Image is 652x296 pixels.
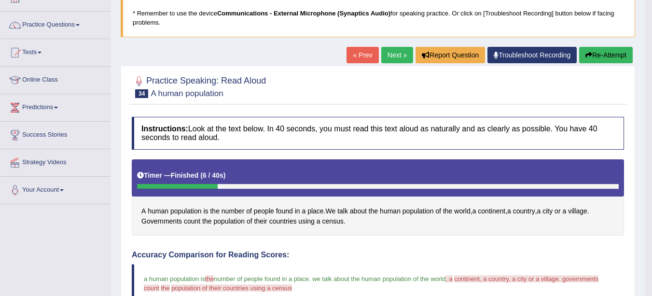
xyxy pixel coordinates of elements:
span: Click to see word definition [298,216,314,226]
span: Click to see word definition [369,206,378,216]
span: Click to see word definition [435,206,441,216]
span: Click to see word definition [148,206,168,216]
a: « Prev [347,47,378,63]
span: , a [445,275,452,282]
span: a human population is [144,275,205,282]
span: Click to see word definition [537,206,541,216]
span: Click to see word definition [325,206,335,216]
b: ( [200,171,203,179]
span: Click to see word definition [302,206,305,216]
b: Instructions: [141,125,188,133]
span: Click to see word definition [210,206,219,216]
a: Predictions [0,94,111,118]
span: Click to see word definition [443,206,452,216]
span: Click to see word definition [472,206,476,216]
b: 6 / 40s [203,171,223,179]
span: Click to see word definition [295,206,300,216]
h5: Timer — [137,172,225,179]
a: Practice Questions [0,12,111,36]
h2: Practice Speaking: Read Aloud [132,74,266,98]
button: Report Question [416,47,485,63]
span: Click to see word definition [568,206,587,216]
span: Click to see word definition [513,206,535,216]
span: Click to see word definition [322,216,343,226]
span: Click to see word definition [141,206,146,216]
span: Click to see word definition [402,206,434,216]
a: Strategy Videos [0,149,111,173]
span: Click to see word definition [562,206,566,216]
small: A human population [151,89,223,98]
span: Click to see word definition [246,206,252,216]
span: Click to see word definition [454,206,470,216]
b: Finished [171,171,199,179]
a: Your Account [0,177,111,201]
span: Click to see word definition [337,206,348,216]
span: Click to see word definition [269,216,297,226]
span: Click to see word definition [254,216,267,226]
span: Click to see word definition [276,206,293,216]
button: Re-Attempt [579,47,633,63]
span: Click to see word definition [247,216,252,226]
a: Next » [381,47,413,63]
span: population of their countries using a census [171,284,292,292]
span: Click to see word definition [350,206,367,216]
span: . [309,275,311,282]
b: ) [223,171,226,179]
span: Click to see word definition [478,206,505,216]
a: Tests [0,39,111,63]
span: the [161,284,169,292]
span: Click to see word definition [184,216,200,226]
span: Click to see word definition [203,206,208,216]
span: Click to see word definition [555,206,560,216]
a: Online Class [0,67,111,91]
span: we talk about the human population of the world [312,275,445,282]
b: Communications - External Microphone (Synaptics Audio) [217,10,390,17]
span: Click to see word definition [170,206,202,216]
span: Click to see word definition [141,216,182,226]
span: Click to see word definition [222,206,244,216]
span: Click to see word definition [507,206,511,216]
div: . , , , . . [132,159,624,236]
span: Click to see word definition [213,216,245,226]
span: continent, a country, a city or a village. governments [454,275,598,282]
a: Success Stories [0,122,111,146]
span: Click to see word definition [380,206,401,216]
span: Click to see word definition [307,206,323,216]
span: Click to see word definition [254,206,274,216]
span: Click to see word definition [202,216,211,226]
span: count [144,284,159,292]
span: 34 [135,89,148,98]
h4: Accuracy Comparison for Reading Scores: [132,251,624,259]
a: Troubleshoot Recording [487,47,577,63]
h4: Look at the text below. In 40 seconds, you must read this text aloud as naturally and as clearly ... [132,117,624,149]
span: the [205,275,214,282]
span: Click to see word definition [542,206,553,216]
span: Click to see word definition [317,216,320,226]
span: number of people found in a place [214,275,309,282]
